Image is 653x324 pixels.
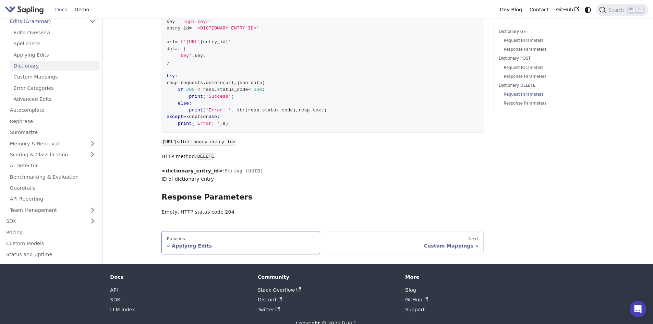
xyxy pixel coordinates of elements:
a: Dictionary POST [499,55,592,62]
p: HTTP method: [161,153,484,161]
span: e [214,114,217,119]
a: Advanced Edits [10,94,99,104]
span: json [237,80,248,85]
span: . [214,87,217,92]
code: [URL]<dictionary_entry_id> [161,139,236,146]
span: ) [293,108,296,113]
span: status_code [217,87,248,92]
span: Search [606,7,628,13]
span: ( [203,108,206,113]
span: 'Error: ' [206,108,231,113]
a: Request Parameters [504,91,589,98]
span: } [226,39,228,45]
a: Discord [258,297,282,302]
span: = [175,39,178,45]
span: ) [226,121,228,126]
a: Response Parameters [504,46,589,53]
a: Applying Edits [10,50,99,60]
span: 'Error: ' [195,121,220,126]
div: Docs [110,274,248,280]
span: key [195,53,203,58]
a: Guardrails [6,183,99,193]
a: API Reporting [6,194,99,204]
span: String (UUID) [225,168,263,173]
span: ) [262,80,265,85]
a: Response Parameters [504,100,589,107]
a: Custom Models [2,239,99,249]
a: NextCustom Mappings [325,231,484,254]
h3: Response Parameters [161,193,484,202]
span: : [192,53,194,58]
a: Rephrase [6,117,99,127]
div: Open Intercom Messenger [630,301,646,317]
strong: <dictionary_entry_id> [161,168,223,173]
span: else [178,101,189,106]
a: Custom Mappings [10,72,99,82]
span: 300 [254,87,262,92]
span: : [175,73,178,79]
span: . [203,80,206,85]
span: '<api-key>' [181,19,211,24]
span: 200 [186,87,195,92]
a: Sapling.ai [5,5,46,15]
a: Stack Overflow [258,287,301,293]
a: Rate Limits [2,261,99,271]
span: resp [248,108,259,113]
img: Sapling.ai [5,5,44,15]
span: as [209,114,214,119]
a: Status and Uptime [2,250,99,260]
span: requests [181,80,203,85]
span: if [178,87,183,92]
span: resp [299,108,310,113]
a: AI Detector [6,161,99,171]
span: : [262,87,265,92]
span: 'Success' [206,94,231,99]
a: Scoring & Classification [6,150,99,160]
span: : [189,101,192,106]
a: Autocomplete [6,106,99,116]
kbd: K [636,7,643,13]
span: print [189,108,203,113]
span: = [189,26,192,31]
span: : [217,114,220,119]
span: data [167,46,178,51]
a: Demo [71,4,93,15]
span: , [234,80,237,85]
span: url [226,80,234,85]
span: = [178,46,180,51]
a: GitHub [552,4,583,15]
span: = [178,80,180,85]
span: ( [203,94,206,99]
a: LLM Index [110,307,135,312]
span: '<DICTIONARY_ENTRY_ID>' [195,26,259,31]
span: key [167,19,175,24]
a: Docs [51,4,71,15]
a: Spellcheck [10,39,99,49]
span: , [296,108,299,113]
a: Dictionary DELETE [499,82,592,89]
a: Summarize [6,128,99,137]
span: entry_id [167,26,189,31]
span: f'[URL] [181,39,200,45]
span: = [248,80,251,85]
span: { [200,39,203,45]
span: status_code [262,108,293,113]
button: Switch between dark and light mode (currently system mode) [583,5,593,15]
a: Twitter [258,307,280,312]
span: ) [231,94,234,99]
span: ( [192,121,194,126]
span: except [167,114,183,119]
div: Next [330,236,479,242]
span: resp [167,80,178,85]
span: <= [197,87,203,92]
a: Team Management [6,205,99,215]
span: e [223,121,226,126]
a: Benchmarking & Evaluation [6,172,99,182]
a: SDK [2,216,86,226]
span: ( [223,80,226,85]
a: Blog [405,287,416,293]
span: entry_id [203,39,226,45]
a: Response Parameters [504,73,589,80]
span: print [189,94,203,99]
a: Support [405,307,425,312]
